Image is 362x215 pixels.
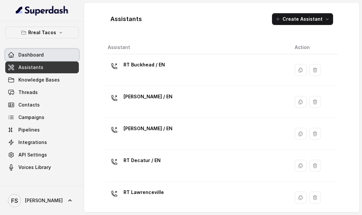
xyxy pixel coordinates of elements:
[105,41,289,54] th: Assistant
[124,123,172,134] p: [PERSON_NAME] / EN
[289,41,338,54] th: Action
[5,74,79,86] a: Knowledge Bases
[110,14,142,24] h1: Assistants
[5,27,79,38] button: Rreal Tacos
[5,99,79,111] a: Contacts
[124,155,161,166] p: RT Decatur / EN
[16,5,69,16] img: light.svg
[18,102,40,108] span: Contacts
[18,152,47,158] span: API Settings
[5,149,79,161] a: API Settings
[18,114,44,121] span: Campaigns
[5,111,79,123] a: Campaigns
[124,91,172,102] p: [PERSON_NAME] / EN
[18,77,60,83] span: Knowledge Bases
[18,164,51,171] span: Voices Library
[124,60,165,70] p: RT Buckhead / EN
[18,127,40,133] span: Pipelines
[5,136,79,148] a: Integrations
[18,52,44,58] span: Dashboard
[124,187,164,198] p: RT Lawrenceville
[5,86,79,98] a: Threads
[5,124,79,136] a: Pipelines
[18,64,43,71] span: Assistants
[5,161,79,173] a: Voices Library
[28,29,56,36] p: Rreal Tacos
[5,49,79,61] a: Dashboard
[18,89,38,96] span: Threads
[18,139,47,146] span: Integrations
[11,197,18,204] text: FS
[5,61,79,73] a: Assistants
[25,197,63,204] span: [PERSON_NAME]
[5,191,79,210] a: [PERSON_NAME]
[272,13,333,25] button: Create Assistant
